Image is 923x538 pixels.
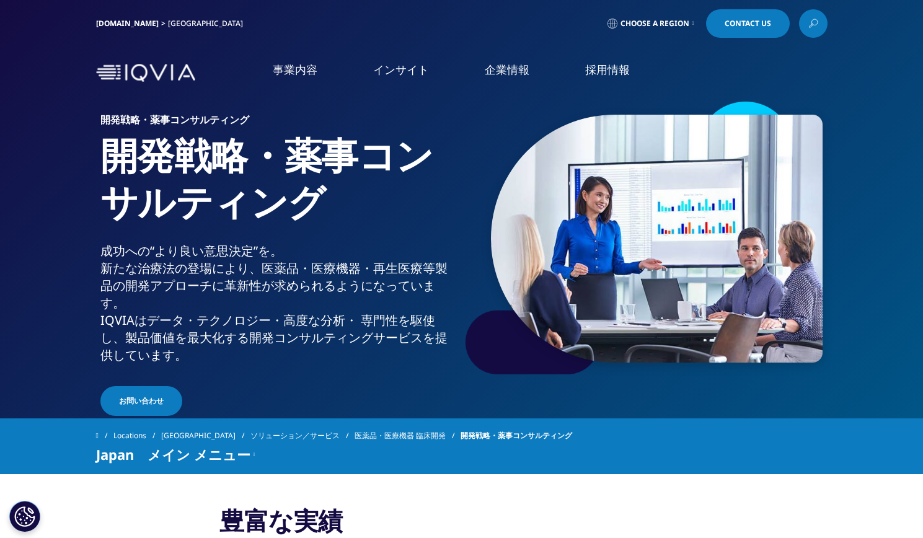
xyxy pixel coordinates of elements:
button: Cookie 設定 [9,501,40,532]
h6: 開発戦略・薬事コンサルティング [100,115,457,132]
img: 539_custom-photo_group-collaborating-over-ideas.jpg [491,115,823,363]
a: インサイト [373,62,429,77]
div: 成功への“より良い意思決定”を。 新たな治療法の登場により、医薬品・医療機器・再生医療等製品の開発アプローチに革新性が求められるようになっています。 IQVIAはデータ・テクノロジー・高度な分析... [100,242,457,364]
a: 企業情報 [485,62,529,77]
a: Locations [113,425,161,447]
span: お問い合わせ [119,395,164,407]
span: Choose a Region [620,19,689,29]
a: 事業内容 [273,62,317,77]
a: Contact Us [706,9,790,38]
div: [GEOGRAPHIC_DATA] [168,19,248,29]
h1: 開発戦略・薬事コンサルティング [100,132,457,242]
nav: Primary [200,43,828,102]
span: Japan メイン メニュー [96,447,250,462]
a: ソリューション／サービス [250,425,355,447]
a: 医薬品・医療機器 臨床開発 [355,425,461,447]
a: [DOMAIN_NAME] [96,18,159,29]
a: 採用情報 [585,62,630,77]
a: お問い合わせ [100,386,182,416]
span: 開発戦略・薬事コンサルティング [461,425,572,447]
span: Contact Us [725,20,771,27]
a: [GEOGRAPHIC_DATA] [161,425,250,447]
